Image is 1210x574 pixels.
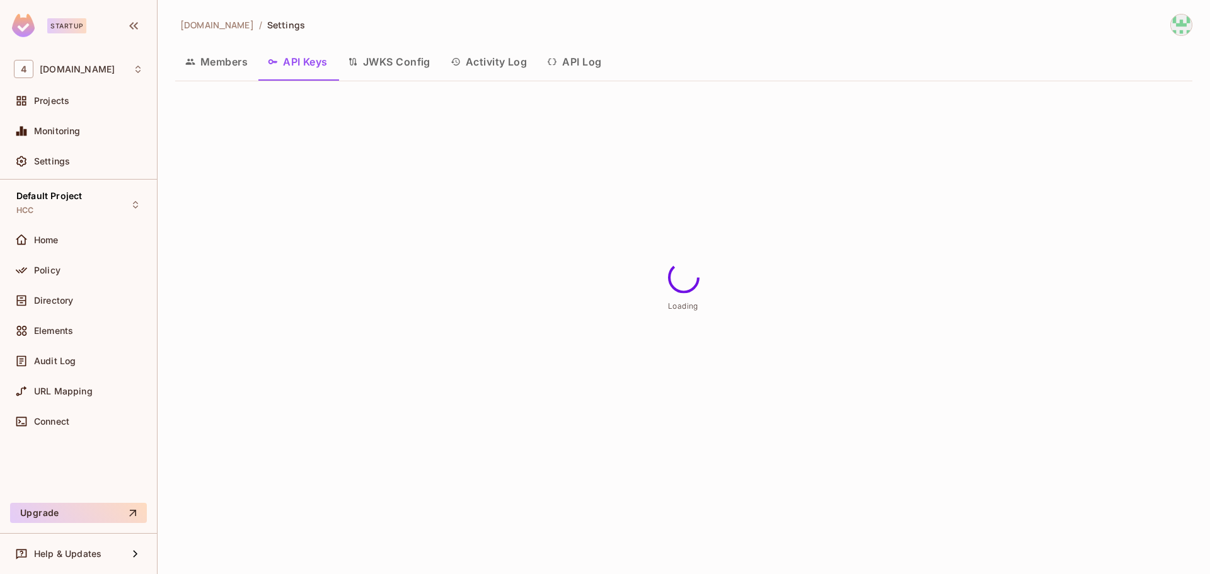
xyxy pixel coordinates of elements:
[47,18,86,33] div: Startup
[175,46,258,77] button: Members
[16,205,33,215] span: HCC
[668,301,698,310] span: Loading
[16,191,82,201] span: Default Project
[34,326,73,336] span: Elements
[14,60,33,78] span: 4
[441,46,538,77] button: Activity Log
[1171,14,1192,35] img: usama.ali@46labs.com
[34,386,93,396] span: URL Mapping
[259,19,262,31] li: /
[40,64,115,74] span: Workspace: 46labs.com
[34,549,101,559] span: Help & Updates
[12,14,35,37] img: SReyMgAAAABJRU5ErkJggg==
[34,416,69,427] span: Connect
[34,265,60,275] span: Policy
[180,19,254,31] span: [DOMAIN_NAME]
[34,126,81,136] span: Monitoring
[338,46,441,77] button: JWKS Config
[34,356,76,366] span: Audit Log
[34,96,69,106] span: Projects
[537,46,611,77] button: API Log
[34,296,73,306] span: Directory
[258,46,338,77] button: API Keys
[267,19,305,31] span: Settings
[34,156,70,166] span: Settings
[34,235,59,245] span: Home
[10,503,147,523] button: Upgrade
